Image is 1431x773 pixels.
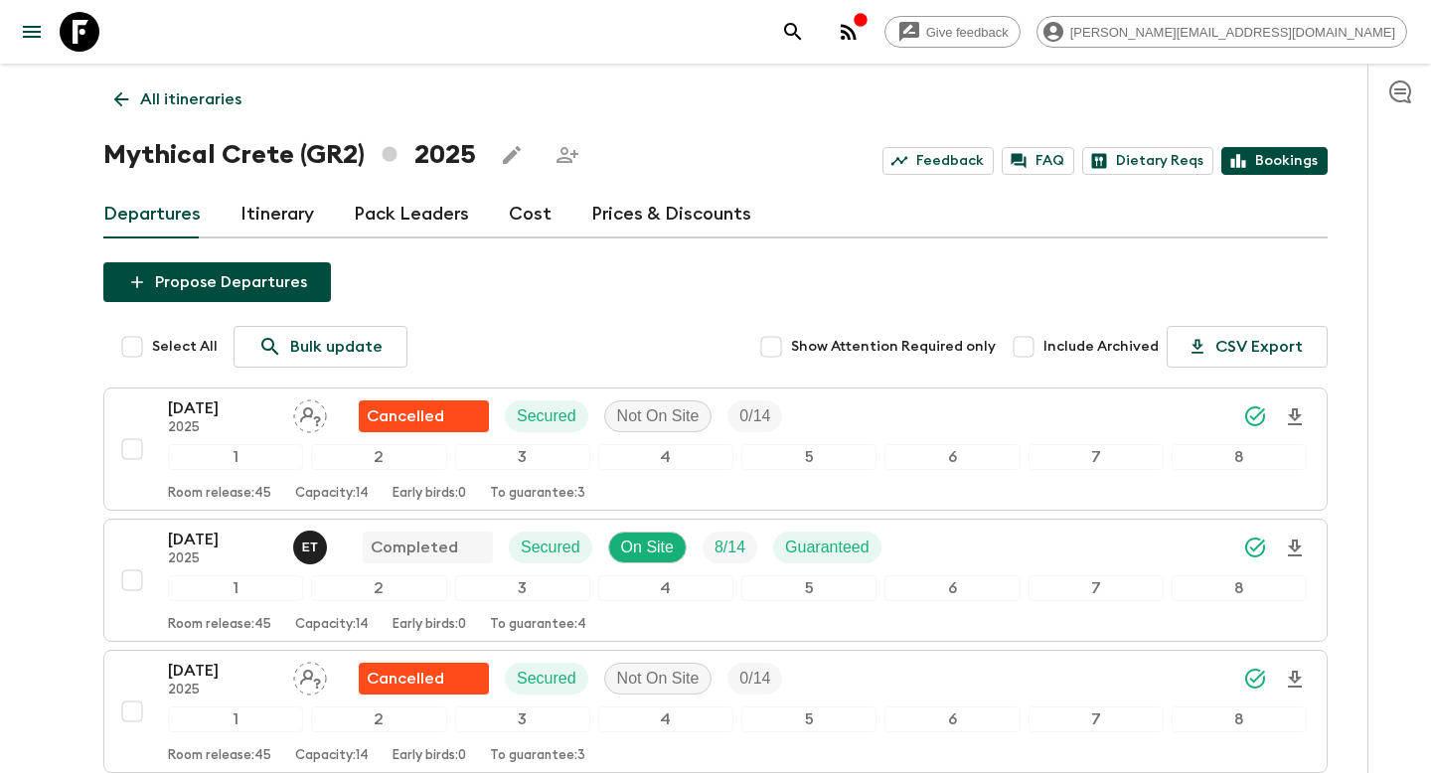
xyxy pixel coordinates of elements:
[168,420,277,436] p: 2025
[240,191,314,238] a: Itinerary
[393,486,466,502] p: Early birds: 0
[311,575,446,601] div: 2
[598,444,733,470] div: 4
[505,663,588,695] div: Secured
[103,262,331,302] button: Propose Departures
[715,536,745,559] p: 8 / 14
[1283,537,1307,560] svg: Download Onboarding
[884,575,1020,601] div: 6
[1029,444,1164,470] div: 7
[293,405,327,421] span: Assign pack leader
[1243,667,1267,691] svg: Synced Successfully
[517,667,576,691] p: Secured
[1243,536,1267,559] svg: Synced Successfully
[393,617,466,633] p: Early birds: 0
[1043,337,1159,357] span: Include Archived
[168,748,271,764] p: Room release: 45
[168,486,271,502] p: Room release: 45
[490,486,585,502] p: To guarantee: 3
[617,404,700,428] p: Not On Site
[168,659,277,683] p: [DATE]
[1172,706,1307,732] div: 8
[604,663,713,695] div: Not On Site
[103,191,201,238] a: Departures
[103,650,1328,773] button: [DATE]2025Assign pack leaderFlash Pack cancellationSecuredNot On SiteTrip Fill12345678Room releas...
[393,748,466,764] p: Early birds: 0
[490,748,585,764] p: To guarantee: 3
[455,575,590,601] div: 3
[354,191,469,238] a: Pack Leaders
[591,191,751,238] a: Prices & Discounts
[741,575,876,601] div: 5
[509,191,552,238] a: Cost
[234,326,407,368] a: Bulk update
[505,400,588,432] div: Secured
[295,486,369,502] p: Capacity: 14
[882,147,994,175] a: Feedback
[1167,326,1328,368] button: CSV Export
[884,706,1020,732] div: 6
[1082,147,1213,175] a: Dietary Reqs
[168,575,303,601] div: 1
[1029,706,1164,732] div: 7
[103,519,1328,642] button: [DATE]2025Elisavet TitanosCompletedSecuredOn SiteTrip FillGuaranteed12345678Room release:45Capaci...
[884,444,1020,470] div: 6
[1221,147,1328,175] a: Bookings
[1036,16,1407,48] div: [PERSON_NAME][EMAIL_ADDRESS][DOMAIN_NAME]
[168,528,277,551] p: [DATE]
[517,404,576,428] p: Secured
[884,16,1021,48] a: Give feedback
[604,400,713,432] div: Not On Site
[371,536,458,559] p: Completed
[455,706,590,732] div: 3
[293,537,331,552] span: Elisavet Titanos
[168,683,277,698] p: 2025
[739,404,770,428] p: 0 / 14
[915,25,1020,40] span: Give feedback
[741,444,876,470] div: 5
[367,404,444,428] p: Cancelled
[791,337,996,357] span: Show Attention Required only
[295,617,369,633] p: Capacity: 14
[509,532,592,563] div: Secured
[359,663,489,695] div: Flash Pack cancellation
[1172,575,1307,601] div: 8
[773,12,813,52] button: search adventures
[1283,405,1307,429] svg: Download Onboarding
[455,444,590,470] div: 3
[608,532,687,563] div: On Site
[311,706,446,732] div: 2
[548,135,587,175] span: Share this itinerary
[168,396,277,420] p: [DATE]
[739,667,770,691] p: 0 / 14
[741,706,876,732] div: 5
[1059,25,1406,40] span: [PERSON_NAME][EMAIL_ADDRESS][DOMAIN_NAME]
[785,536,870,559] p: Guaranteed
[152,337,218,357] span: Select All
[168,551,277,567] p: 2025
[295,748,369,764] p: Capacity: 14
[598,706,733,732] div: 4
[490,617,586,633] p: To guarantee: 4
[103,387,1328,511] button: [DATE]2025Assign pack leaderFlash Pack cancellationSecuredNot On SiteTrip Fill12345678Room releas...
[1002,147,1074,175] a: FAQ
[1029,575,1164,601] div: 7
[617,667,700,691] p: Not On Site
[140,87,241,111] p: All itineraries
[1243,404,1267,428] svg: Synced Successfully
[727,400,782,432] div: Trip Fill
[598,575,733,601] div: 4
[103,135,476,175] h1: Mythical Crete (GR2) 2025
[103,79,252,119] a: All itineraries
[521,536,580,559] p: Secured
[168,444,303,470] div: 1
[703,532,757,563] div: Trip Fill
[367,667,444,691] p: Cancelled
[727,663,782,695] div: Trip Fill
[1172,444,1307,470] div: 8
[293,668,327,684] span: Assign pack leader
[311,444,446,470] div: 2
[168,617,271,633] p: Room release: 45
[621,536,674,559] p: On Site
[290,335,383,359] p: Bulk update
